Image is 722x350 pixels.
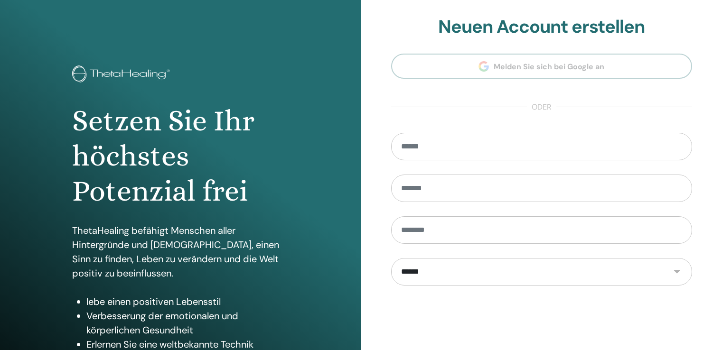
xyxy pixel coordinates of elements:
[86,309,289,337] li: Verbesserung der emotionalen und körperlichen Gesundheit
[86,295,289,309] li: lebe einen positiven Lebensstil
[469,300,614,337] iframe: reCAPTCHA
[527,101,556,113] span: oder
[391,16,693,38] h2: Neuen Account erstellen
[72,223,289,280] p: ThetaHealing befähigt Menschen aller Hintergründe und [DEMOGRAPHIC_DATA], einen Sinn zu finden, L...
[72,103,289,209] h1: Setzen Sie Ihr höchstes Potenzial frei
